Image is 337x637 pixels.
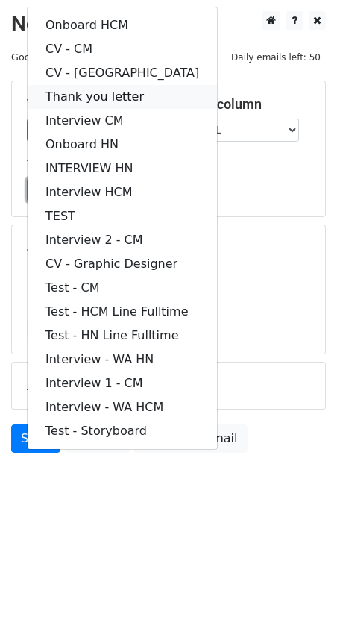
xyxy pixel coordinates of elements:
[28,61,217,85] a: CV - [GEOGRAPHIC_DATA]
[28,419,217,443] a: Test - Storyboard
[28,181,217,204] a: Interview HCM
[28,228,217,252] a: Interview 2 - CM
[11,11,326,37] h2: New Campaign
[28,276,217,300] a: Test - CM
[28,252,217,276] a: CV - Graphic Designer
[28,300,217,324] a: Test - HCM Line Fulltime
[180,96,310,113] h5: Email column
[262,565,337,637] iframe: Chat Widget
[28,13,217,37] a: Onboard HCM
[226,49,326,66] span: Daily emails left: 50
[28,133,217,157] a: Onboard HN
[226,51,326,63] a: Daily emails left: 50
[11,51,167,63] small: Google Sheet:
[28,348,217,371] a: Interview - WA HN
[28,204,217,228] a: TEST
[28,371,217,395] a: Interview 1 - CM
[11,424,60,453] a: Send
[28,395,217,419] a: Interview - WA HCM
[28,109,217,133] a: Interview CM
[28,37,217,61] a: CV - CM
[28,85,217,109] a: Thank you letter
[28,324,217,348] a: Test - HN Line Fulltime
[28,157,217,181] a: INTERVIEW HN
